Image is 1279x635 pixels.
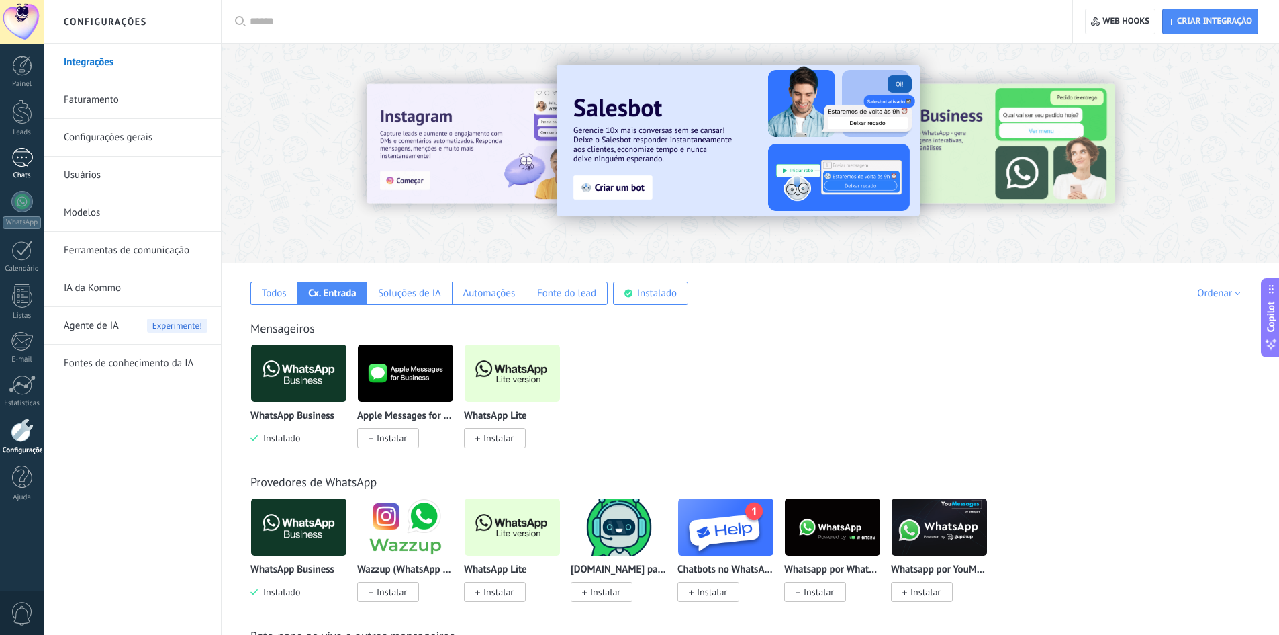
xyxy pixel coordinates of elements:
[891,498,998,618] div: Whatsapp por YouMessages
[64,307,207,345] a: Agente de IAExperimente!
[358,341,453,406] img: logo_main.png
[784,564,881,576] p: Whatsapp por Whatcrm e Telphin
[250,498,357,618] div: WhatsApp Business
[262,287,287,300] div: Todos
[64,81,207,119] a: Faturamento
[44,194,221,232] li: Modelos
[377,432,407,444] span: Instalar
[677,564,774,576] p: Chatbots no WhatsApp
[571,495,667,560] img: logo_main.png
[44,232,221,269] li: Ferramentas de comunicação
[367,84,653,204] img: Slide 1
[258,586,300,598] span: Instalado
[250,411,334,422] p: WhatsApp Business
[64,157,207,194] a: Usuários
[3,312,42,321] div: Listas
[44,345,221,382] li: Fontes de conhecimento da IA
[3,399,42,408] div: Estatísticas
[44,307,221,345] li: Agente de IA
[358,495,453,560] img: logo_main.png
[250,321,315,336] a: Mensageiros
[64,194,207,232] a: Modelos
[1102,16,1149,27] span: Web hooks
[64,269,207,307] a: IA da Kommo
[697,586,727,598] span: Instalar
[571,564,667,576] p: [DOMAIN_NAME] para WhatsApp
[537,287,596,300] div: Fonte do lead
[678,495,773,560] img: logo_main.png
[483,432,514,444] span: Instalar
[357,564,454,576] p: Wazzup (WhatsApp & Instagram)
[828,84,1115,204] img: Slide 3
[804,586,834,598] span: Instalar
[465,495,560,560] img: logo_main.png
[357,498,464,618] div: Wazzup (WhatsApp & Instagram)
[464,411,527,422] p: WhatsApp Lite
[3,80,42,89] div: Painel
[3,128,42,137] div: Leads
[465,341,560,406] img: logo_main.png
[3,216,41,229] div: WhatsApp
[3,355,42,364] div: E-mail
[1197,287,1245,300] div: Ordenar
[464,344,571,464] div: WhatsApp Lite
[3,493,42,502] div: Ajuda
[785,495,880,560] img: logo_main.png
[44,269,221,307] li: IA da Kommo
[308,287,356,300] div: Cx. Entrada
[571,498,677,618] div: ChatArchitect.com para WhatsApp
[250,344,357,464] div: WhatsApp Business
[250,474,377,490] a: Provedores de WhatsApp
[64,307,119,345] span: Agente de IA
[463,287,515,300] div: Automações
[357,411,454,422] p: Apple Messages for Business
[258,432,300,444] span: Instalado
[377,586,407,598] span: Instalar
[1177,16,1252,27] span: Criar integração
[64,232,207,269] a: Ferramentas de comunicação
[464,564,527,576] p: WhatsApp Lite
[483,586,514,598] span: Instalar
[784,498,891,618] div: Whatsapp por Whatcrm e Telphin
[891,564,988,576] p: Whatsapp por YouMessages
[3,446,42,455] div: Configurações
[44,157,221,194] li: Usuários
[557,65,920,216] img: Slide 2
[44,81,221,119] li: Faturamento
[1162,9,1258,34] button: Criar integração
[250,564,334,576] p: WhatsApp Business
[590,586,620,598] span: Instalar
[910,586,941,598] span: Instalar
[44,44,221,81] li: Integrações
[892,495,987,560] img: logo_main.png
[637,287,677,300] div: Instalado
[3,171,42,180] div: Chats
[1085,9,1155,34] button: Web hooks
[3,265,42,273] div: Calendário
[464,498,571,618] div: WhatsApp Lite
[677,498,784,618] div: Chatbots no WhatsApp
[64,44,207,81] a: Integrações
[1264,301,1278,332] span: Copilot
[44,119,221,157] li: Configurações gerais
[64,345,207,382] a: Fontes de conhecimento da IA
[64,119,207,157] a: Configurações gerais
[147,319,207,333] span: Experimente!
[357,344,464,464] div: Apple Messages for Business
[251,341,346,406] img: logo_main.png
[378,287,441,300] div: Soluções de IA
[251,495,346,560] img: logo_main.png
